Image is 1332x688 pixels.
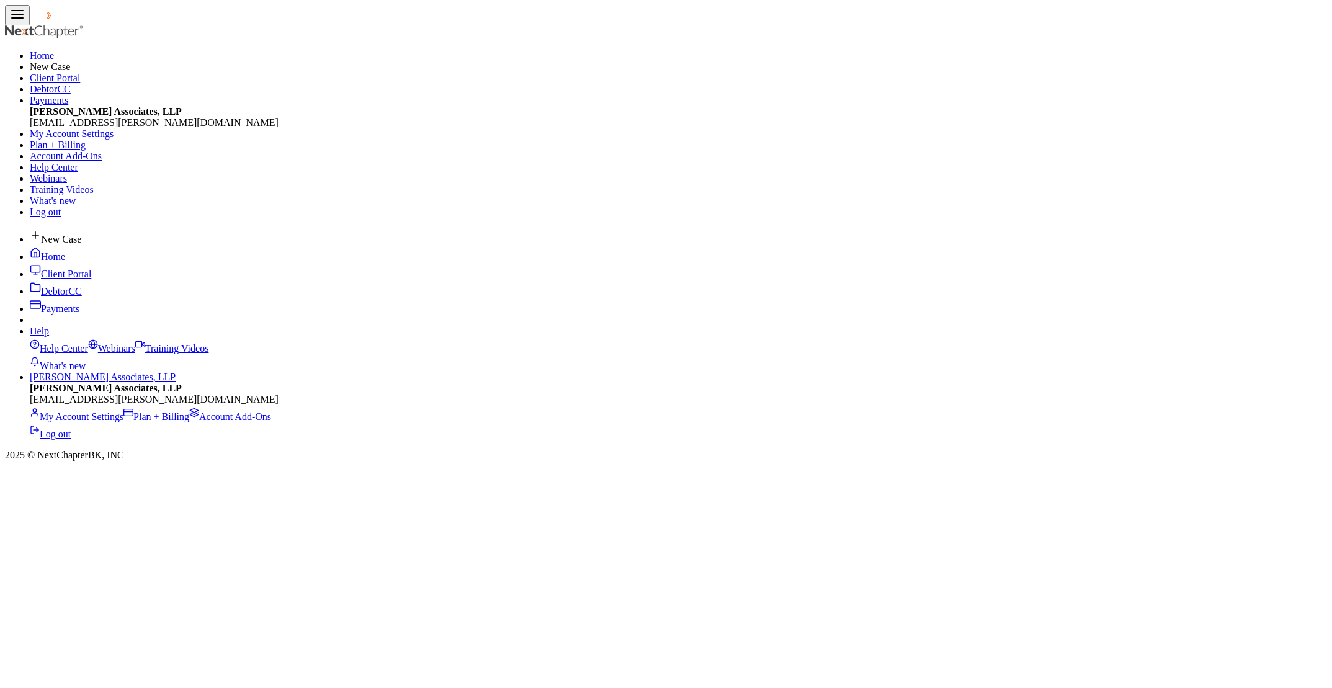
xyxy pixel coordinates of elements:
[30,286,82,297] a: DebtorCC
[30,234,81,244] new-legal-case-button: New Case
[30,173,67,184] a: Webinars
[30,117,279,128] span: [EMAIL_ADDRESS][PERSON_NAME][DOMAIN_NAME]
[30,383,182,393] strong: [PERSON_NAME] Associates, LLP
[5,25,84,38] img: NextChapter
[30,9,109,22] img: NextChapter
[30,151,102,161] a: Account Add-Ons
[30,372,176,382] a: [PERSON_NAME] Associates, LLP
[30,73,80,83] a: Client Portal
[30,251,65,262] a: Home
[135,343,209,354] a: Training Videos
[30,140,86,150] a: Plan + Billing
[30,207,61,217] a: Log out
[30,95,68,105] a: Payments
[30,394,279,404] span: [EMAIL_ADDRESS][PERSON_NAME][DOMAIN_NAME]
[123,411,189,422] a: Plan + Billing
[30,360,86,371] a: What's new
[30,269,91,279] a: Client Portal
[30,411,123,422] a: My Account Settings
[30,162,78,172] a: Help Center
[30,128,114,139] a: My Account Settings
[30,337,1327,372] div: Help
[30,326,49,336] a: Help
[30,61,70,72] new-legal-case-button: New Case
[30,84,71,94] a: DebtorCC
[5,450,1327,461] div: 2025 © NextChapterBK, INC
[30,383,1327,440] div: [PERSON_NAME] Associates, LLP
[30,106,182,117] strong: [PERSON_NAME] Associates, LLP
[88,343,135,354] a: Webinars
[189,411,271,422] a: Account Add-Ons
[30,184,94,195] a: Training Videos
[30,429,71,439] a: Log out
[30,50,54,61] a: Home
[30,303,79,314] a: Payments
[30,343,88,354] a: Help Center
[30,195,76,206] a: What's new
